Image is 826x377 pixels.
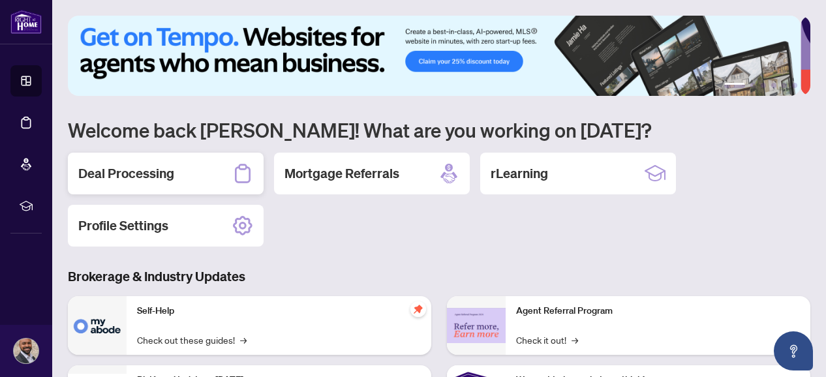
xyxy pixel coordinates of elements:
[792,83,797,88] button: 6
[137,304,421,318] p: Self-Help
[516,333,578,347] a: Check it out!→
[761,83,766,88] button: 3
[137,333,247,347] a: Check out these guides!→
[447,308,506,344] img: Agent Referral Program
[78,164,174,183] h2: Deal Processing
[68,267,810,286] h3: Brokerage & Industry Updates
[240,333,247,347] span: →
[782,83,787,88] button: 5
[724,83,745,88] button: 1
[78,217,168,235] h2: Profile Settings
[572,333,578,347] span: →
[10,10,42,34] img: logo
[410,301,426,317] span: pushpin
[14,339,38,363] img: Profile Icon
[68,16,801,96] img: Slide 0
[491,164,548,183] h2: rLearning
[771,83,776,88] button: 4
[516,304,800,318] p: Agent Referral Program
[774,331,813,370] button: Open asap
[68,296,127,355] img: Self-Help
[68,117,810,142] h1: Welcome back [PERSON_NAME]! What are you working on [DATE]?
[750,83,756,88] button: 2
[284,164,399,183] h2: Mortgage Referrals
